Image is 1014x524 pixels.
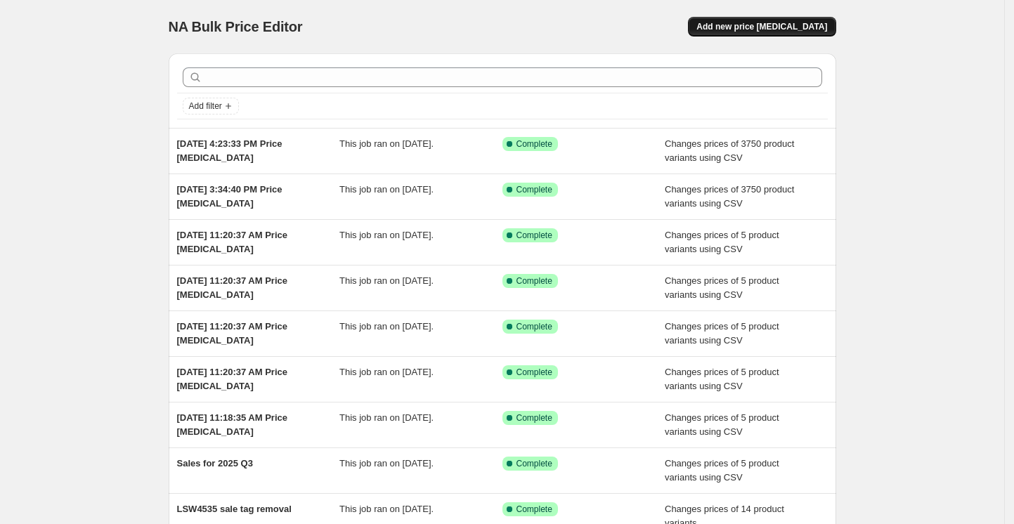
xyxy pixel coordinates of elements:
span: Complete [516,230,552,241]
span: This job ran on [DATE]. [339,412,434,423]
span: This job ran on [DATE]. [339,184,434,195]
span: This job ran on [DATE]. [339,504,434,514]
span: [DATE] 4:23:33 PM Price [MEDICAL_DATA] [177,138,282,163]
span: This job ran on [DATE]. [339,458,434,469]
span: Changes prices of 3750 product variants using CSV [665,138,794,163]
span: Sales for 2025 Q3 [177,458,253,469]
span: [DATE] 11:18:35 AM Price [MEDICAL_DATA] [177,412,288,437]
span: This job ran on [DATE]. [339,138,434,149]
span: Complete [516,275,552,287]
span: This job ran on [DATE]. [339,275,434,286]
span: Complete [516,458,552,469]
span: This job ran on [DATE]. [339,230,434,240]
span: Complete [516,138,552,150]
span: Complete [516,504,552,515]
span: [DATE] 11:20:37 AM Price [MEDICAL_DATA] [177,367,288,391]
span: Changes prices of 5 product variants using CSV [665,458,779,483]
span: Changes prices of 5 product variants using CSV [665,412,779,437]
span: [DATE] 3:34:40 PM Price [MEDICAL_DATA] [177,184,282,209]
span: Complete [516,367,552,378]
span: [DATE] 11:20:37 AM Price [MEDICAL_DATA] [177,321,288,346]
button: Add new price [MEDICAL_DATA] [688,17,836,37]
span: [DATE] 11:20:37 AM Price [MEDICAL_DATA] [177,275,288,300]
span: Changes prices of 3750 product variants using CSV [665,184,794,209]
button: Add filter [183,98,239,114]
span: Add new price [MEDICAL_DATA] [696,21,827,32]
span: LSW4535 sale tag removal [177,504,292,514]
span: Changes prices of 5 product variants using CSV [665,230,779,254]
span: Changes prices of 5 product variants using CSV [665,367,779,391]
span: This job ran on [DATE]. [339,321,434,332]
span: [DATE] 11:20:37 AM Price [MEDICAL_DATA] [177,230,288,254]
span: This job ran on [DATE]. [339,367,434,377]
span: Changes prices of 5 product variants using CSV [665,321,779,346]
span: Complete [516,321,552,332]
span: Changes prices of 5 product variants using CSV [665,275,779,300]
span: Complete [516,412,552,424]
span: Complete [516,184,552,195]
span: Add filter [189,100,222,112]
span: NA Bulk Price Editor [169,19,303,34]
